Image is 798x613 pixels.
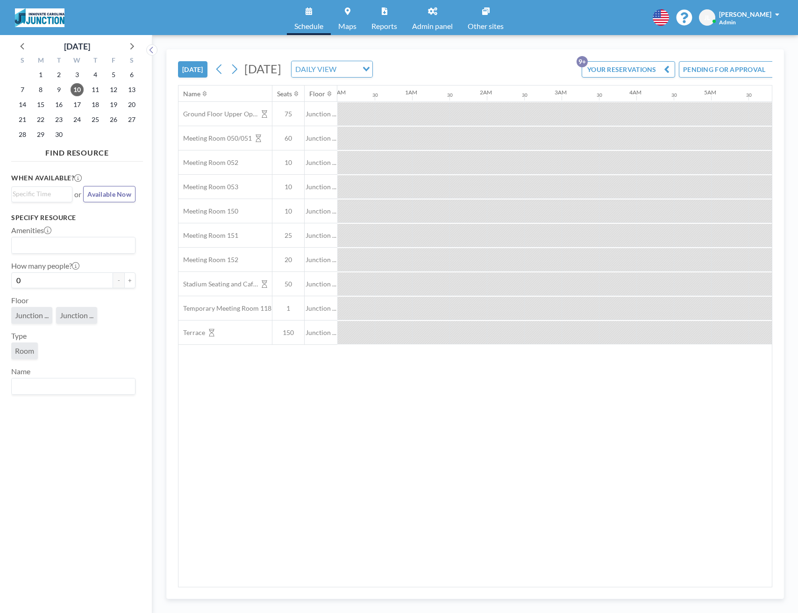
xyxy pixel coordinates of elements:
[71,68,84,81] span: Wednesday, September 3, 2025
[86,55,104,67] div: T
[272,183,304,191] span: 10
[125,83,138,96] span: Saturday, September 13, 2025
[60,311,93,320] span: Junction ...
[15,311,49,320] span: Junction ...
[34,68,47,81] span: Monday, September 1, 2025
[178,280,258,288] span: Stadium Seating and Cafe area
[577,56,588,67] p: 9+
[13,380,130,392] input: Search for option
[372,92,378,98] div: 30
[178,207,238,215] span: Meeting Room 150
[74,190,81,199] span: or
[597,92,602,98] div: 30
[272,134,304,143] span: 60
[309,90,325,98] div: Floor
[704,89,716,96] div: 5AM
[71,98,84,111] span: Wednesday, September 17, 2025
[34,83,47,96] span: Monday, September 8, 2025
[719,19,736,26] span: Admin
[89,113,102,126] span: Thursday, September 25, 2025
[113,272,124,288] button: -
[34,128,47,141] span: Monday, September 29, 2025
[305,207,337,215] span: Junction ...
[178,256,238,264] span: Meeting Room 152
[89,83,102,96] span: Thursday, September 11, 2025
[555,89,567,96] div: 3AM
[272,110,304,118] span: 75
[679,61,783,78] button: PENDING FOR APPROVAL
[305,110,337,118] span: Junction ...
[16,98,29,111] span: Sunday, September 14, 2025
[125,68,138,81] span: Saturday, September 6, 2025
[11,296,28,305] label: Floor
[178,110,258,118] span: Ground Floor Upper Open Area
[178,183,238,191] span: Meeting Room 053
[178,328,205,337] span: Terrace
[11,367,30,376] label: Name
[183,90,200,98] div: Name
[104,55,122,67] div: F
[107,83,120,96] span: Friday, September 12, 2025
[52,68,65,81] span: Tuesday, September 2, 2025
[447,92,453,98] div: 30
[107,98,120,111] span: Friday, September 19, 2025
[11,144,143,157] h4: FIND RESOURCE
[244,62,281,76] span: [DATE]
[71,113,84,126] span: Wednesday, September 24, 2025
[52,83,65,96] span: Tuesday, September 9, 2025
[15,8,64,27] img: organization-logo
[371,22,397,30] span: Reports
[412,22,453,30] span: Admin panel
[16,83,29,96] span: Sunday, September 7, 2025
[272,158,304,167] span: 10
[272,280,304,288] span: 50
[338,22,356,30] span: Maps
[305,231,337,240] span: Junction ...
[68,55,86,67] div: W
[12,378,135,394] div: Search for option
[32,55,50,67] div: M
[12,237,135,253] div: Search for option
[272,256,304,264] span: 20
[293,63,338,75] span: DAILY VIEW
[124,272,135,288] button: +
[305,280,337,288] span: Junction ...
[178,231,238,240] span: Meeting Room 151
[64,40,90,53] div: [DATE]
[305,304,337,313] span: Junction ...
[746,92,752,98] div: 30
[305,134,337,143] span: Junction ...
[107,68,120,81] span: Friday, September 5, 2025
[339,63,357,75] input: Search for option
[13,189,67,199] input: Search for option
[292,61,372,77] div: Search for option
[50,55,68,67] div: T
[294,22,323,30] span: Schedule
[178,61,207,78] button: [DATE]
[16,113,29,126] span: Sunday, September 21, 2025
[305,256,337,264] span: Junction ...
[671,92,677,98] div: 30
[122,55,141,67] div: S
[272,304,304,313] span: 1
[34,113,47,126] span: Monday, September 22, 2025
[468,22,504,30] span: Other sites
[272,207,304,215] span: 10
[16,128,29,141] span: Sunday, September 28, 2025
[89,98,102,111] span: Thursday, September 18, 2025
[11,214,135,222] h3: Specify resource
[629,89,641,96] div: 4AM
[52,113,65,126] span: Tuesday, September 23, 2025
[522,92,527,98] div: 30
[14,55,32,67] div: S
[125,113,138,126] span: Saturday, September 27, 2025
[277,90,292,98] div: Seats
[178,158,238,167] span: Meeting Room 052
[83,186,135,202] button: Available Now
[125,98,138,111] span: Saturday, September 20, 2025
[405,89,417,96] div: 1AM
[272,231,304,240] span: 25
[11,226,51,235] label: Amenities
[11,261,79,271] label: How many people?
[52,98,65,111] span: Tuesday, September 16, 2025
